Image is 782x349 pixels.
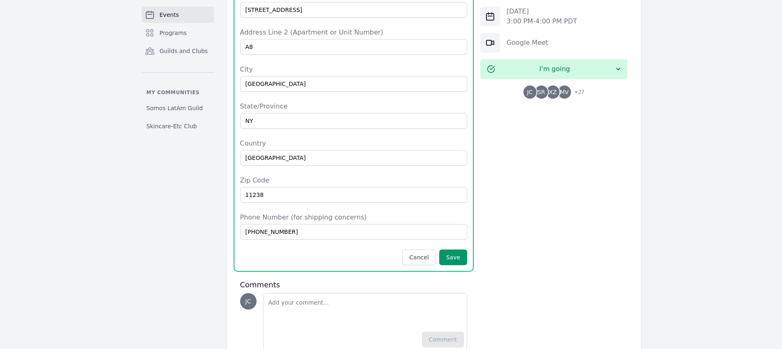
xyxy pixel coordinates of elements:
span: JC [527,89,533,95]
label: Country [240,139,468,148]
button: Save [439,250,467,265]
button: Comment [422,332,464,347]
span: I'm going [495,64,614,74]
span: Somos LatAm Guild [147,104,203,112]
a: Programs [142,25,214,41]
button: I'm going [480,59,627,79]
span: JC [245,298,251,304]
nav: Sidebar [142,7,214,134]
a: Skincare-Etc Club [142,119,214,134]
span: XZ [549,89,557,95]
span: Skincare-Etc Club [147,122,197,130]
span: Guilds and Clubs [160,47,208,55]
a: Guilds and Clubs [142,43,214,59]
span: MV [560,89,569,95]
label: City [240,65,468,74]
a: Events [142,7,214,23]
h3: Comments [240,280,468,290]
p: My communities [142,89,214,96]
label: Address Line 2 (Apartment or Unit Number) [240,28,468,37]
a: Google Meet [507,39,548,46]
label: State/Province [240,102,468,111]
label: Zip Code [240,176,468,185]
span: Programs [160,29,187,37]
span: Events [160,11,179,19]
span: SR [537,89,545,95]
button: Cancel [402,250,436,265]
span: + 27 [569,87,585,99]
p: 3:00 PM - 4:00 PM PDT [507,16,577,26]
label: Phone Number (for shipping concerns) [240,213,468,222]
a: Somos LatAm Guild [142,101,214,116]
p: [DATE] [507,7,577,16]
